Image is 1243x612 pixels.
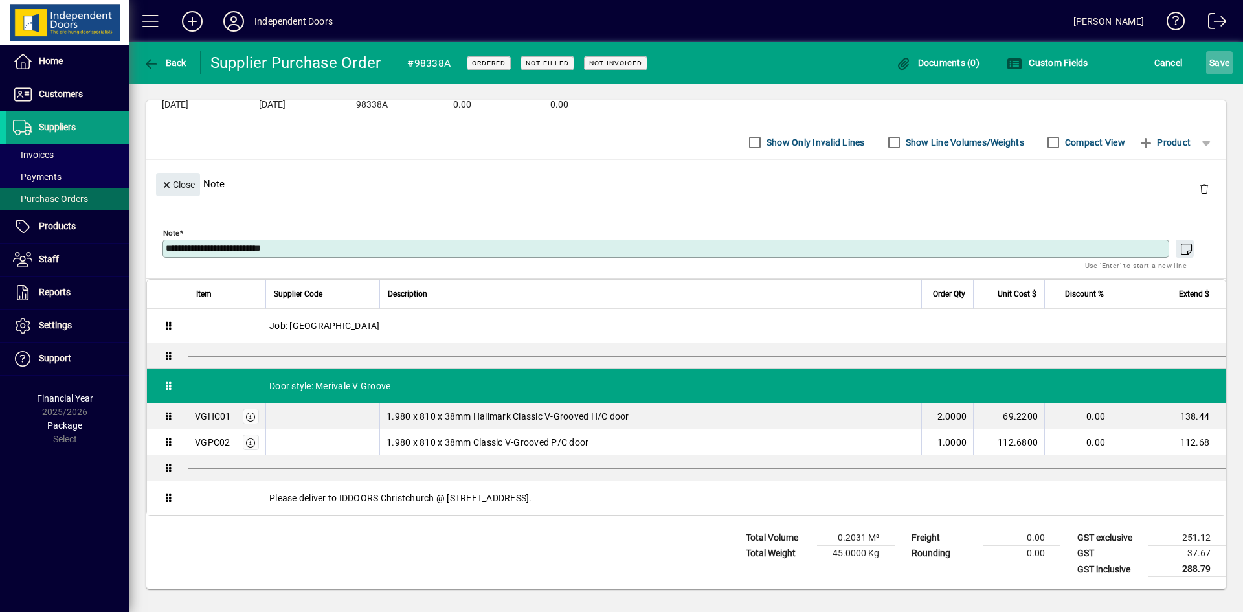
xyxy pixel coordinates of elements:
[1148,561,1226,578] td: 288.79
[188,481,1226,515] div: Please deliver to IDDOORS Christchurch @ [STREET_ADDRESS].
[196,287,212,301] span: Item
[1071,561,1148,578] td: GST inclusive
[259,100,286,110] span: [DATE]
[892,51,983,74] button: Documents (0)
[146,160,1226,207] div: Note
[973,403,1044,429] td: 69.2200
[1154,52,1183,73] span: Cancel
[1189,173,1220,204] button: Delete
[1198,3,1227,45] a: Logout
[1044,429,1112,455] td: 0.00
[1189,183,1220,194] app-page-header-button: Delete
[39,221,76,231] span: Products
[453,100,471,110] span: 0.00
[1062,136,1125,149] label: Compact View
[739,546,817,561] td: Total Weight
[356,100,388,110] span: 98338A
[39,122,76,132] span: Suppliers
[1151,51,1186,74] button: Cancel
[13,150,54,160] span: Invoices
[905,546,983,561] td: Rounding
[1085,258,1187,273] mat-hint: Use 'Enter' to start a new line
[129,51,201,74] app-page-header-button: Back
[274,287,322,301] span: Supplier Code
[1112,403,1226,429] td: 138.44
[210,52,381,73] div: Supplier Purchase Order
[407,53,451,74] div: #98338A
[254,11,333,32] div: Independent Doors
[1138,132,1191,153] span: Product
[39,56,63,66] span: Home
[6,45,129,78] a: Home
[905,530,983,546] td: Freight
[153,178,203,190] app-page-header-button: Close
[156,173,200,196] button: Close
[921,403,973,429] td: 2.0000
[39,254,59,264] span: Staff
[6,277,129,309] a: Reports
[39,320,72,330] span: Settings
[188,309,1226,343] div: Job: [GEOGRAPHIC_DATA]
[39,89,83,99] span: Customers
[526,59,569,67] span: Not Filled
[1065,287,1104,301] span: Discount %
[1071,530,1148,546] td: GST exclusive
[47,420,82,431] span: Package
[162,100,188,110] span: [DATE]
[998,287,1036,301] span: Unit Cost $
[1148,546,1226,561] td: 37.67
[388,287,427,301] span: Description
[213,10,254,33] button: Profile
[1148,530,1226,546] td: 251.12
[143,58,186,68] span: Back
[188,369,1226,403] div: Door style: Merivale V Groove
[1044,403,1112,429] td: 0.00
[37,393,93,403] span: Financial Year
[1206,51,1233,74] button: Save
[1132,131,1197,154] button: Product
[1073,11,1144,32] div: [PERSON_NAME]
[172,10,213,33] button: Add
[6,310,129,342] a: Settings
[817,530,895,546] td: 0.2031 M³
[1003,51,1092,74] button: Custom Fields
[1209,58,1215,68] span: S
[6,343,129,375] a: Support
[1071,546,1148,561] td: GST
[140,51,190,74] button: Back
[6,166,129,188] a: Payments
[817,546,895,561] td: 45.0000 Kg
[1157,3,1185,45] a: Knowledge Base
[6,210,129,243] a: Products
[13,194,88,204] span: Purchase Orders
[13,172,62,182] span: Payments
[933,287,965,301] span: Order Qty
[161,174,195,196] span: Close
[6,78,129,111] a: Customers
[973,429,1044,455] td: 112.6800
[195,410,231,423] div: VGHC01
[983,530,1060,546] td: 0.00
[921,429,973,455] td: 1.0000
[6,188,129,210] a: Purchase Orders
[1209,52,1229,73] span: ave
[163,229,179,238] mat-label: Note
[6,144,129,166] a: Invoices
[764,136,865,149] label: Show Only Invalid Lines
[1179,287,1209,301] span: Extend $
[589,59,642,67] span: Not Invoiced
[386,436,588,449] span: 1.980 x 810 x 38mm Classic V-Grooved P/C door
[895,58,980,68] span: Documents (0)
[739,530,817,546] td: Total Volume
[983,546,1060,561] td: 0.00
[6,244,129,276] a: Staff
[195,436,230,449] div: VGPC02
[1112,429,1226,455] td: 112.68
[903,136,1024,149] label: Show Line Volumes/Weights
[550,100,568,110] span: 0.00
[39,287,71,297] span: Reports
[39,353,71,363] span: Support
[472,59,506,67] span: Ordered
[386,410,629,423] span: 1.980 x 810 x 38mm Hallmark Classic V-Grooved H/C door
[1007,58,1088,68] span: Custom Fields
